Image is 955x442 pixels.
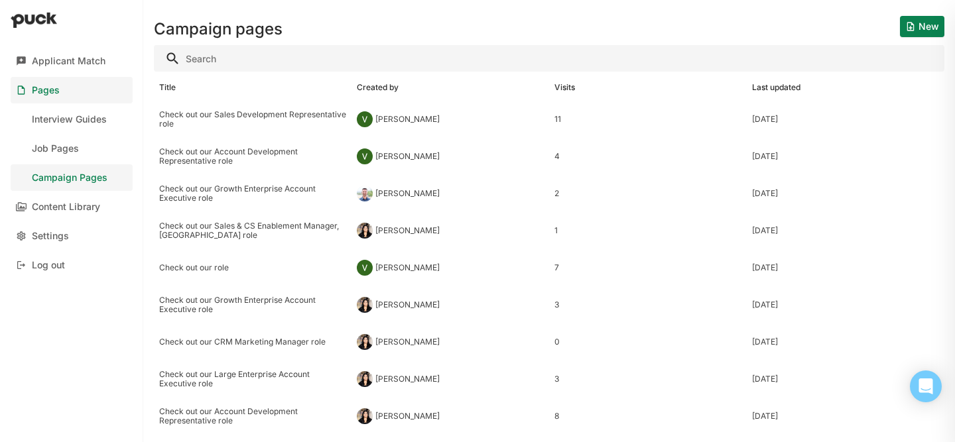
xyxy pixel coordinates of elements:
[159,337,346,347] div: Check out our CRM Marketing Manager role
[752,300,778,309] div: [DATE]
[752,115,778,124] div: [DATE]
[375,337,440,347] div: [PERSON_NAME]
[32,56,105,67] div: Applicant Match
[11,106,133,133] a: Interview Guides
[375,115,440,124] div: [PERSON_NAME]
[159,83,176,92] div: Title
[752,412,778,421] div: [DATE]
[11,48,133,74] a: Applicant Match
[375,189,440,198] div: [PERSON_NAME]
[32,85,60,96] div: Pages
[11,164,133,191] a: Campaign Pages
[154,45,944,72] input: Search
[159,370,346,389] div: Check out our Large Enterprise Account Executive role
[752,189,778,198] div: [DATE]
[32,260,65,271] div: Log out
[752,226,778,235] div: [DATE]
[752,83,800,92] div: Last updated
[554,115,741,124] div: 11
[32,231,69,242] div: Settings
[159,147,346,166] div: Check out our Account Development Representative role
[159,263,346,272] div: Check out our role
[900,16,944,37] button: New
[554,412,741,421] div: 8
[159,221,346,241] div: Check out our Sales & CS Enablement Manager, [GEOGRAPHIC_DATA] role
[554,83,575,92] div: Visits
[11,193,133,220] a: Content Library
[32,114,107,125] div: Interview Guides
[554,226,741,235] div: 1
[554,152,741,161] div: 4
[357,83,399,92] div: Created by
[154,21,283,37] h1: Campaign pages
[159,296,346,315] div: Check out our Growth Enterprise Account Executive role
[11,77,133,103] a: Pages
[159,110,346,129] div: Check out our Sales Development Representative role
[375,300,440,309] div: [PERSON_NAME]
[32,143,79,154] div: Job Pages
[375,374,440,384] div: [PERSON_NAME]
[554,189,741,198] div: 2
[752,374,778,384] div: [DATE]
[11,135,133,162] a: Job Pages
[159,407,346,426] div: Check out our Account Development Representative role
[554,374,741,384] div: 3
[375,152,440,161] div: [PERSON_NAME]
[554,263,741,272] div: 7
[554,337,741,347] div: 0
[375,412,440,421] div: [PERSON_NAME]
[32,201,100,213] div: Content Library
[375,263,440,272] div: [PERSON_NAME]
[752,152,778,161] div: [DATE]
[375,226,440,235] div: [PERSON_NAME]
[554,300,741,309] div: 3
[159,184,346,203] div: Check out our Growth Enterprise Account Executive role
[32,172,107,184] div: Campaign Pages
[910,370,942,402] div: Open Intercom Messenger
[11,223,133,249] a: Settings
[752,263,778,272] div: [DATE]
[752,337,778,347] div: [DATE]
